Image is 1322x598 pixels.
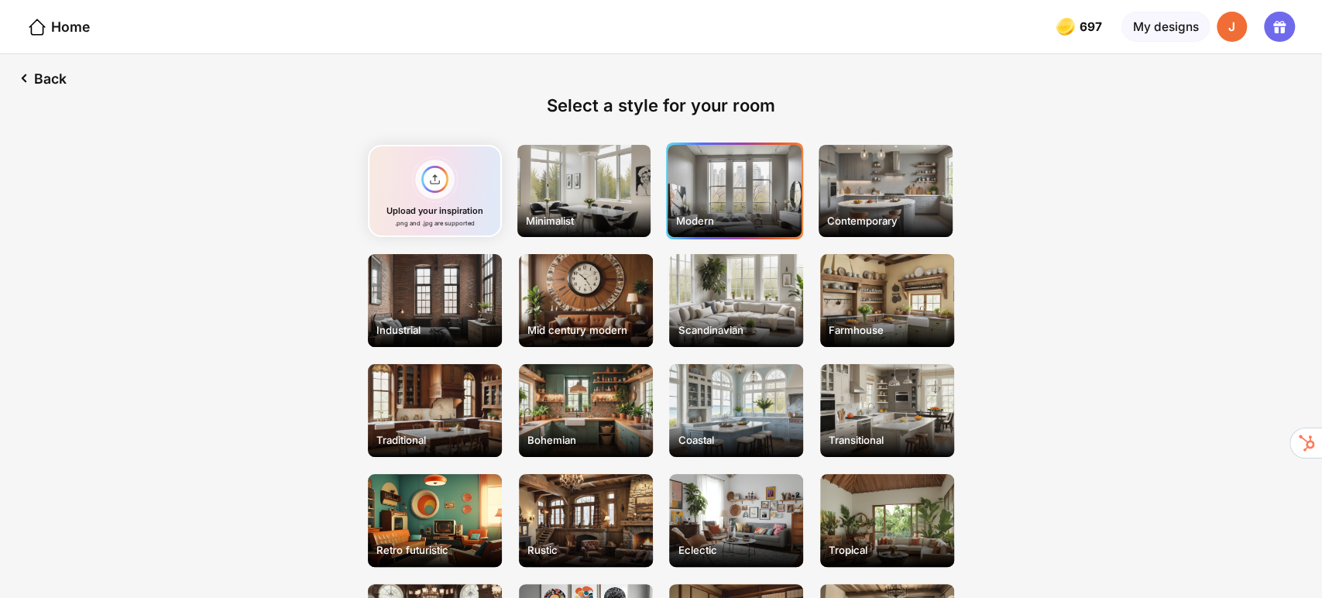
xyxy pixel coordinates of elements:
div: J [1217,12,1248,43]
div: Bohemian [520,428,651,454]
div: Rustic [520,537,651,563]
div: Farmhouse [822,318,952,344]
div: Transitional [822,428,952,454]
div: Mid century modern [520,318,651,344]
div: Home [27,17,90,37]
div: Select a style for your room [547,95,775,115]
span: 697 [1080,20,1105,34]
div: Scandinavian [671,318,802,344]
div: My designs [1121,12,1209,43]
div: Coastal [671,428,802,454]
div: Traditional [369,428,500,454]
div: Eclectic [671,537,802,563]
div: Retro futuristic [369,537,500,563]
div: Minimalist [519,208,649,234]
div: Modern [669,208,799,234]
div: Contemporary [820,208,950,234]
div: Industrial [369,318,500,344]
div: Tropical [822,537,952,563]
